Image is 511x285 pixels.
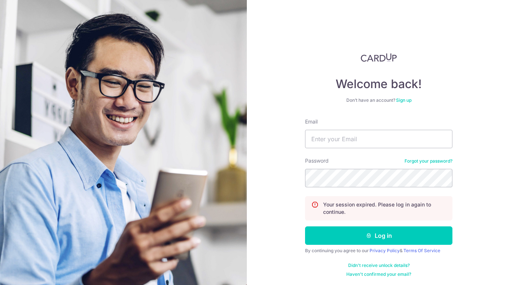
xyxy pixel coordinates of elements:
a: Privacy Policy [370,248,400,253]
p: Your session expired. Please log in again to continue. [323,201,446,216]
a: Sign up [396,97,412,103]
img: CardUp Logo [361,53,397,62]
h4: Welcome back! [305,77,452,91]
button: Log in [305,226,452,245]
div: Don’t have an account? [305,97,452,103]
a: Didn't receive unlock details? [348,263,410,268]
label: Email [305,118,318,125]
div: By continuing you agree to our & [305,248,452,254]
label: Password [305,157,329,164]
a: Haven't confirmed your email? [346,271,411,277]
a: Terms Of Service [403,248,440,253]
input: Enter your Email [305,130,452,148]
a: Forgot your password? [405,158,452,164]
